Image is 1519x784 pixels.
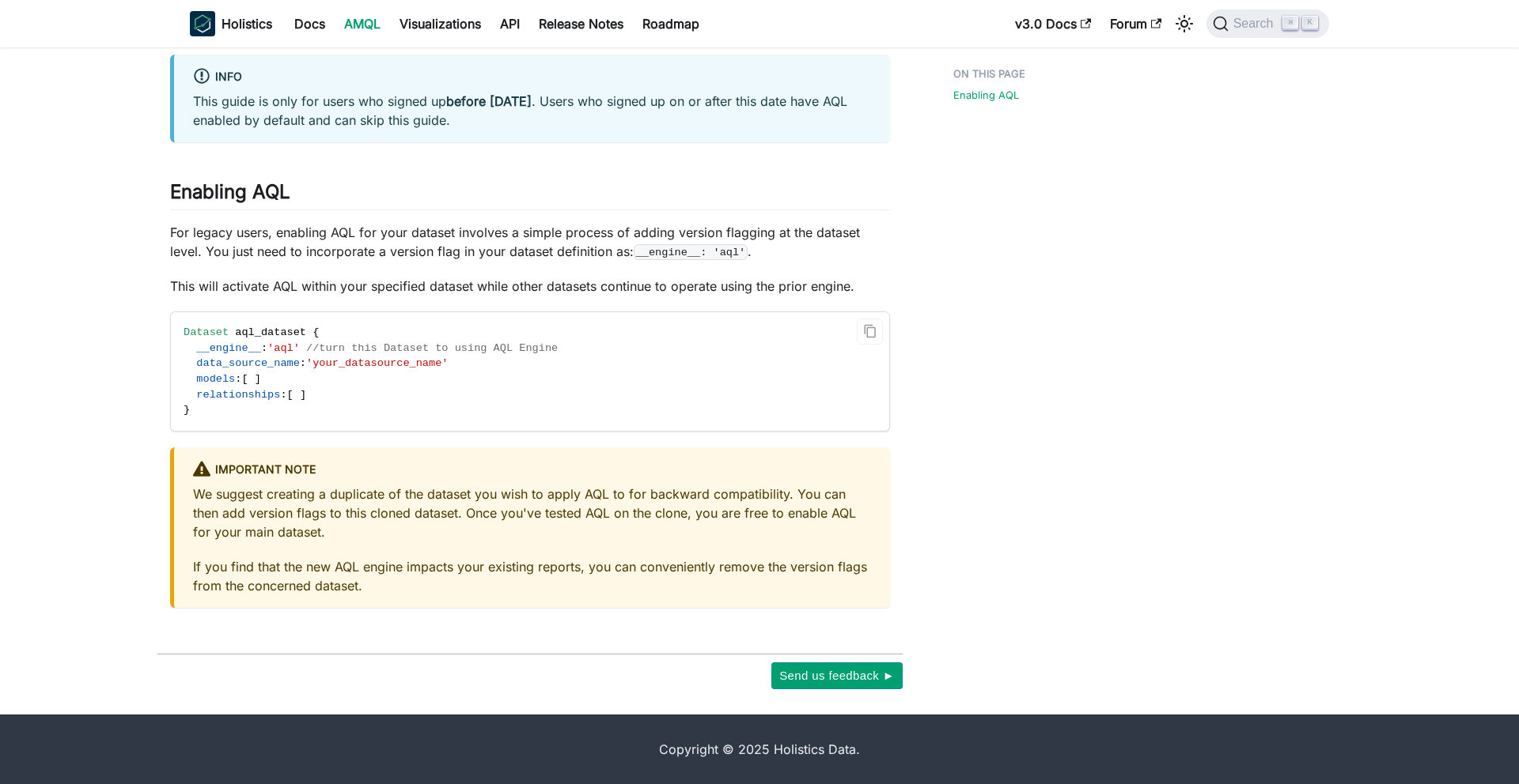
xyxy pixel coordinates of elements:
[300,389,306,401] span: ]
[953,88,1019,103] a: Enabling AQL
[390,11,491,36] a: Visualizations
[633,11,709,36] a: Roadmap
[222,14,272,33] b: Holistics
[1006,11,1100,36] a: v3.0 Docs
[1282,16,1298,30] kbd: ⌘
[170,277,890,296] p: This will activate AQL within your specified dataset while other datasets continue to operate usi...
[287,389,294,401] span: [
[335,11,390,36] a: AMQL
[170,180,890,210] h2: Enabling AQL
[235,373,241,385] span: :
[771,662,903,689] button: Send us feedback ►
[193,557,871,595] p: If you find that the new AQL engine impacts your existing reports, you can conveniently remove th...
[446,93,532,109] strong: before [DATE]
[235,326,306,338] span: aql_dataset
[190,11,272,36] a: HolisticsHolistics
[196,357,300,369] span: data_source_name
[634,244,748,260] code: __engine__: 'aql'
[196,373,235,385] span: models
[300,357,306,369] span: :
[529,11,633,36] a: Release Notes
[1302,16,1318,30] kbd: K
[256,740,1263,759] div: Copyright © 2025 Holistics Data.
[491,11,529,36] a: API
[285,11,335,36] a: Docs
[857,318,883,345] button: Copy code to clipboard
[1100,11,1171,36] a: Forum
[255,373,261,385] span: ]
[241,373,248,385] span: [
[313,326,319,338] span: {
[779,665,895,686] span: Send us feedback ►
[196,342,261,354] span: __engine__
[193,67,871,88] div: info
[190,11,215,36] img: Holistics
[193,92,871,130] p: This guide is only for users who signed up . Users who signed up on or after this date have AQL e...
[306,357,448,369] span: 'your_datasource_name'
[1229,17,1283,31] span: Search
[267,342,300,354] span: 'aql'
[193,484,871,541] p: We suggest creating a duplicate of the dataset you wish to apply AQL to for backward compatibilit...
[280,389,286,401] span: :
[196,389,280,401] span: relationships
[1172,11,1197,36] button: Switch between dark and light mode (currently light mode)
[184,404,190,416] span: }
[193,460,871,481] div: Important Note
[170,223,890,261] p: For legacy users, enabling AQL for your dataset involves a simple process of adding version flagg...
[1206,9,1329,38] button: Search (Command+K)
[184,326,229,338] span: Dataset
[306,342,558,354] span: //turn this Dataset to using AQL Engine
[261,342,267,354] span: :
